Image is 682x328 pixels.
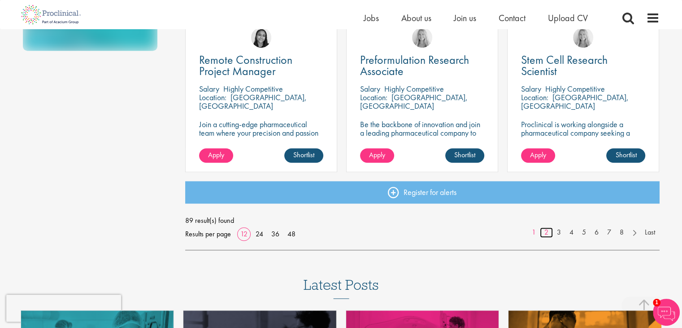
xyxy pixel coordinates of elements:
span: Location: [199,92,226,102]
h3: Latest Posts [304,277,379,299]
span: Location: [360,92,387,102]
span: Results per page [185,227,231,241]
a: Shortlist [606,148,645,163]
span: Salary [199,84,219,94]
a: Register for alerts [185,181,660,204]
a: 7 [603,227,616,238]
a: 12 [237,229,251,239]
a: Apply [521,148,555,163]
p: [GEOGRAPHIC_DATA], [GEOGRAPHIC_DATA] [360,92,468,111]
a: 48 [284,229,299,239]
a: Join us [454,12,476,24]
span: Location: [521,92,548,102]
img: Eloise Coly [251,27,271,48]
span: Salary [521,84,541,94]
a: 36 [268,229,282,239]
p: Highly Competitive [384,84,444,94]
p: Highly Competitive [545,84,605,94]
a: 6 [590,227,603,238]
iframe: reCAPTCHA [6,295,121,322]
p: Highly Competitive [223,84,283,94]
span: 1 [653,299,660,306]
p: [GEOGRAPHIC_DATA], [GEOGRAPHIC_DATA] [199,92,307,111]
p: [GEOGRAPHIC_DATA], [GEOGRAPHIC_DATA] [521,92,629,111]
a: Upload CV [548,12,588,24]
span: Apply [208,150,224,160]
a: 5 [578,227,591,238]
a: Shortlist [445,148,484,163]
img: Shannon Briggs [412,27,432,48]
a: Last [640,227,660,238]
a: Remote Construction Project Manager [199,54,323,77]
span: Remote Construction Project Manager [199,52,292,79]
span: Apply [530,150,546,160]
img: Shannon Briggs [573,27,593,48]
span: 89 result(s) found [185,214,660,227]
p: Join a cutting-edge pharmaceutical team where your precision and passion for quality will help sh... [199,120,323,154]
span: Apply [369,150,385,160]
a: Contact [499,12,526,24]
a: Stem Cell Research Scientist [521,54,645,77]
span: Stem Cell Research Scientist [521,52,608,79]
a: Apply [199,148,233,163]
span: Salary [360,84,380,94]
span: Preformulation Research Associate [360,52,469,79]
a: Apply [360,148,394,163]
a: 3 [552,227,565,238]
a: 4 [565,227,578,238]
img: Chatbot [653,299,680,326]
p: Proclinical is working alongside a pharmaceutical company seeking a Stem Cell Research Scientist ... [521,120,645,154]
a: 8 [615,227,628,238]
a: Jobs [364,12,379,24]
a: About us [401,12,431,24]
a: 1 [527,227,540,238]
p: Be the backbone of innovation and join a leading pharmaceutical company to help keep life-changin... [360,120,484,154]
a: Preformulation Research Associate [360,54,484,77]
a: 2 [540,227,553,238]
a: 24 [252,229,266,239]
a: Shortlist [284,148,323,163]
